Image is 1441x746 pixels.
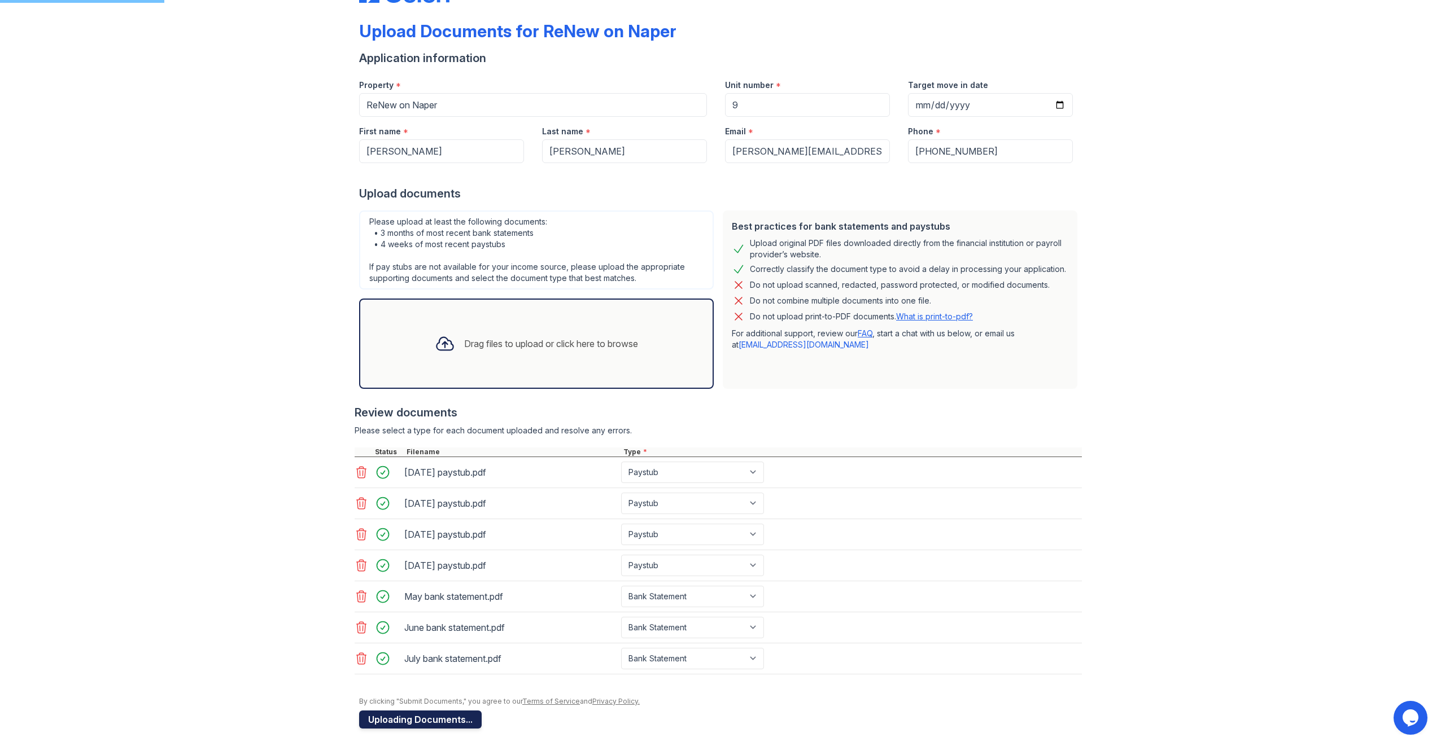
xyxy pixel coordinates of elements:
[359,50,1082,66] div: Application information
[359,21,676,41] div: Upload Documents for ReNew on Naper
[359,80,394,91] label: Property
[732,328,1068,350] p: For additional support, review our , start a chat with us below, or email us at
[359,126,401,137] label: First name
[592,697,640,705] a: Privacy Policy.
[359,697,1082,706] div: By clicking "Submit Documents," you agree to our and
[750,262,1066,276] div: Correctly classify the document type to avoid a delay in processing your application.
[355,405,1082,420] div: Review documents
[404,587,617,605] div: May bank statement.pdf
[404,556,617,574] div: [DATE] paystub.pdf
[404,447,621,457] div: Filename
[404,525,617,543] div: [DATE] paystub.pdf
[750,294,931,308] div: Do not combine multiple documents into one file.
[404,650,617,668] div: July bank statement.pdf
[355,425,1082,436] div: Please select a type for each document uploaded and resolve any errors.
[908,126,933,137] label: Phone
[732,220,1068,233] div: Best practices for bank statements and paystubs
[404,494,617,512] div: [DATE] paystub.pdf
[750,311,973,322] p: Do not upload print-to-PDF documents.
[359,710,482,729] button: Uploading Documents...
[750,278,1050,292] div: Do not upload scanned, redacted, password protected, or modified documents.
[621,447,1082,457] div: Type
[542,126,583,137] label: Last name
[373,447,404,457] div: Status
[725,126,746,137] label: Email
[858,328,872,338] a: FAQ
[359,186,1082,201] div: Upload documents
[359,210,714,289] div: Please upload at least the following documents: • 3 months of most recent bank statements • 4 wee...
[739,340,869,349] a: [EMAIL_ADDRESS][DOMAIN_NAME]
[404,463,617,481] div: [DATE] paystub.pdf
[750,238,1068,260] div: Upload original PDF files downloaded directly from the financial institution or payroll provider’...
[908,80,988,91] label: Target move in date
[1394,701,1430,735] iframe: chat widget
[896,311,973,321] a: What is print-to-pdf?
[464,337,638,350] div: Drag files to upload or click here to browse
[404,618,617,637] div: June bank statement.pdf
[522,697,580,705] a: Terms of Service
[725,80,774,91] label: Unit number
